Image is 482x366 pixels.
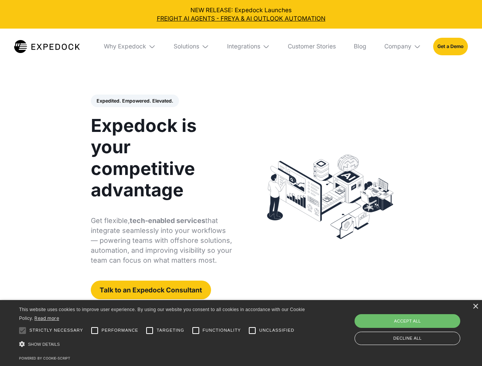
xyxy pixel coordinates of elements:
iframe: Chat Widget [355,284,482,366]
span: This website uses cookies to improve user experience. By using our website you consent to all coo... [19,307,305,321]
p: Get flexible, that integrate seamlessly into your workflows — powering teams with offshore soluti... [91,216,232,265]
div: NEW RELEASE: Expedock Launches [6,6,476,23]
span: Performance [102,327,139,334]
span: Targeting [156,327,184,334]
span: Show details [28,342,60,347]
div: Company [378,29,427,64]
div: Integrations [227,43,260,50]
a: Powered by cookie-script [19,356,70,360]
div: Solutions [168,29,215,64]
div: Company [384,43,411,50]
div: Solutions [174,43,199,50]
div: Integrations [221,29,276,64]
a: Get a Demo [433,38,468,55]
a: Talk to an Expedock Consultant [91,281,211,299]
div: Why Expedock [98,29,162,64]
h1: Expedock is your competitive advantage [91,115,232,201]
a: Blog [348,29,372,64]
div: Why Expedock [104,43,146,50]
span: Functionality [203,327,241,334]
a: FREIGHT AI AGENTS - FREYA & AI OUTLOOK AUTOMATION [6,14,476,23]
a: Customer Stories [282,29,342,64]
span: Strictly necessary [29,327,83,334]
a: Read more [34,315,59,321]
div: Show details [19,339,308,350]
strong: tech-enabled services [130,217,205,225]
span: Unclassified [259,327,294,334]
